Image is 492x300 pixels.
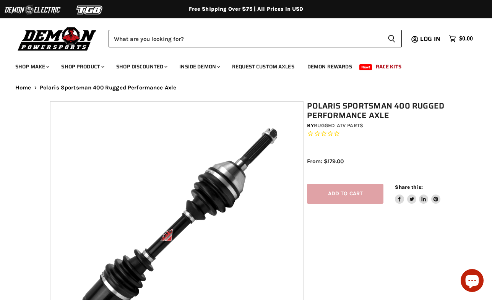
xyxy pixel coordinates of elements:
[314,122,363,129] a: Rugged ATV Parts
[4,3,61,17] img: Demon Electric Logo 2
[420,34,440,44] span: Log in
[10,59,54,75] a: Shop Make
[61,3,119,17] img: TGB Logo 2
[458,269,486,294] inbox-online-store-chat: Shopify online store chat
[226,59,300,75] a: Request Custom Axles
[395,184,422,190] span: Share this:
[15,25,99,52] img: Demon Powersports
[302,59,358,75] a: Demon Rewards
[307,122,445,130] div: by
[109,30,382,47] input: Search
[15,84,31,91] a: Home
[417,36,445,42] a: Log in
[307,130,445,138] span: Rated 0.0 out of 5 stars 0 reviews
[55,59,109,75] a: Shop Product
[307,158,344,165] span: From: $179.00
[174,59,225,75] a: Inside Demon
[10,56,471,75] ul: Main menu
[445,33,477,44] a: $0.00
[370,59,407,75] a: Race Kits
[109,30,402,47] form: Product
[359,64,372,70] span: New!
[110,59,172,75] a: Shop Discounted
[459,35,473,42] span: $0.00
[40,84,177,91] span: Polaris Sportsman 400 Rugged Performance Axle
[395,184,440,204] aside: Share this:
[307,101,445,120] h1: Polaris Sportsman 400 Rugged Performance Axle
[382,30,402,47] button: Search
